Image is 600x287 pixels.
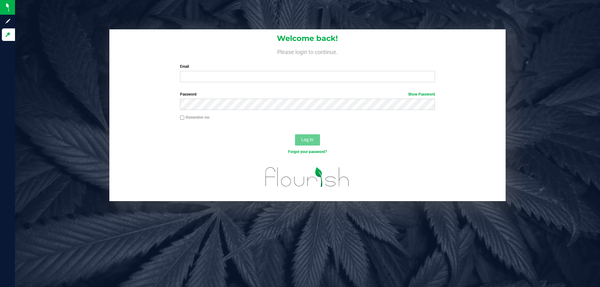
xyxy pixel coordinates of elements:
[180,92,197,96] span: Password
[408,92,435,96] a: Show Password
[5,32,11,38] inline-svg: Log in
[258,161,357,193] img: flourish_logo.svg
[180,116,184,120] input: Remember me
[5,18,11,24] inline-svg: Sign up
[180,115,209,120] label: Remember me
[295,134,320,146] button: Log In
[180,64,435,69] label: Email
[288,150,327,154] a: Forgot your password?
[109,34,506,42] h1: Welcome back!
[301,137,313,142] span: Log In
[109,47,506,55] h4: Please login to continue.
